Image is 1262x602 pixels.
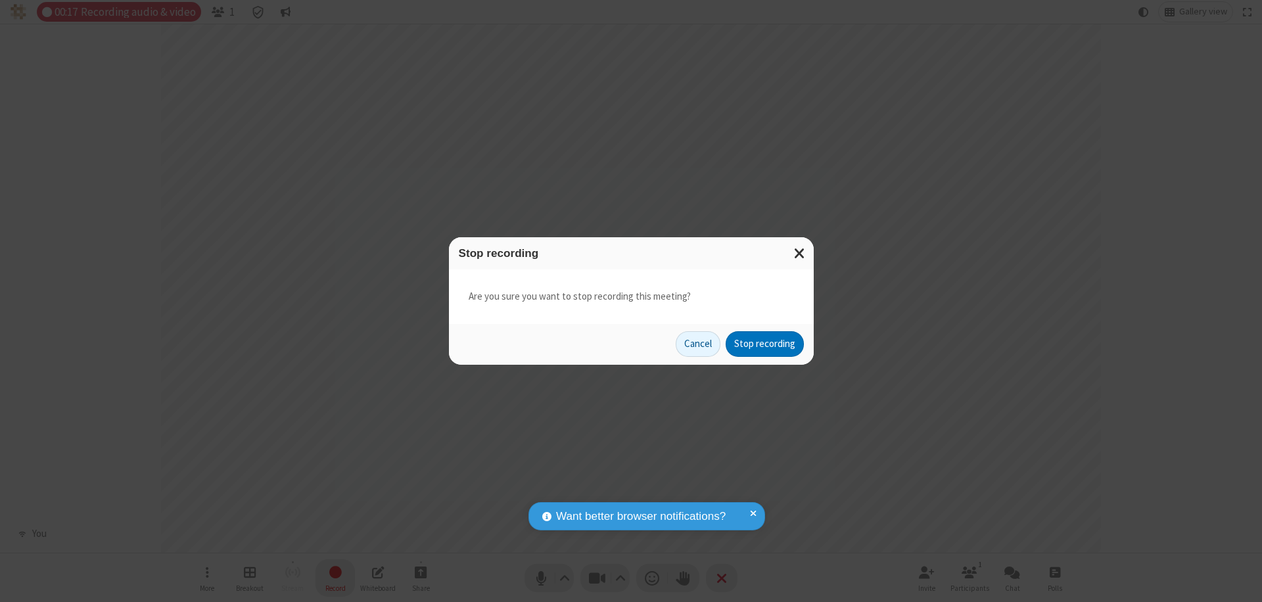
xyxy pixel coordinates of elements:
h3: Stop recording [459,247,804,260]
button: Stop recording [726,331,804,358]
span: Want better browser notifications? [556,508,726,525]
button: Close modal [786,237,814,269]
button: Cancel [676,331,720,358]
div: Are you sure you want to stop recording this meeting? [449,269,814,324]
